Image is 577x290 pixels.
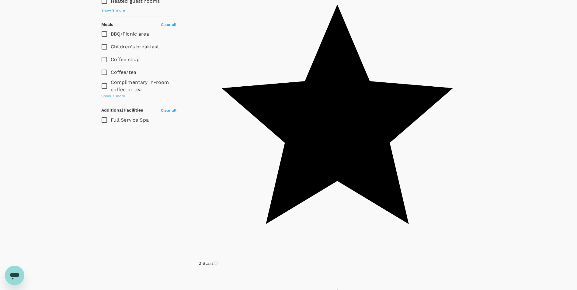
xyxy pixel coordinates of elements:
[5,266,24,285] iframe: Button to launch messaging window
[111,57,140,62] span: Coffee shop
[101,107,143,114] h6: Additional Facilities
[101,21,113,28] h6: Meals
[111,117,149,123] span: Full Service Spa
[199,261,214,266] span: 2 Stars
[111,44,159,50] span: Children's breakfast
[101,93,125,99] span: Show 7 more
[111,69,137,75] span: Coffee/tea
[111,79,169,92] span: Complimentary in-room coffee or tea
[111,31,149,37] span: BBQ/Picnic area
[101,8,125,14] span: Show 9 more
[161,22,176,27] span: Clear all
[161,108,176,112] span: Clear all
